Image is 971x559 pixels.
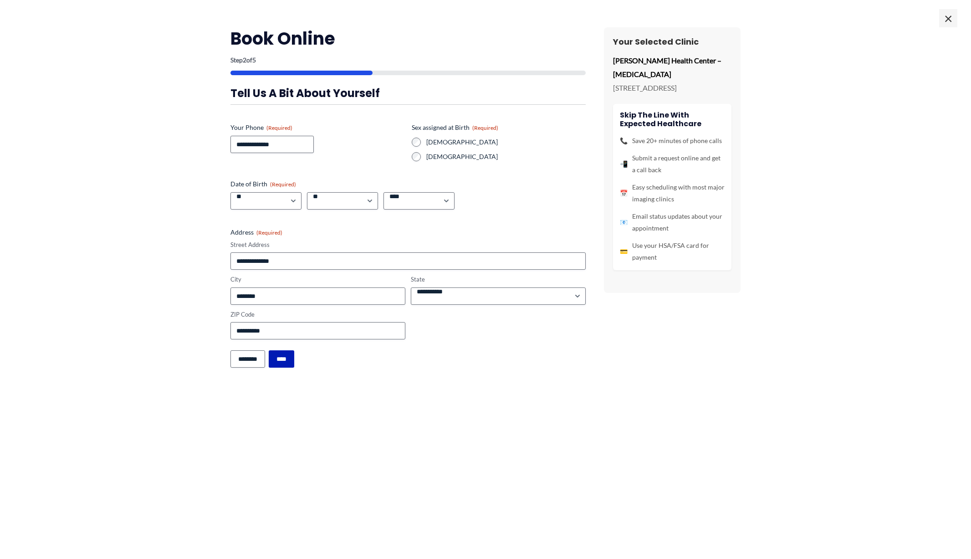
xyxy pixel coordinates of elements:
[230,275,405,284] label: City
[243,56,246,64] span: 2
[620,158,628,170] span: 📲
[412,123,498,132] legend: Sex assigned at Birth
[266,124,292,131] span: (Required)
[620,240,725,263] li: Use your HSA/FSA card for payment
[613,81,731,95] p: [STREET_ADDRESS]
[426,138,586,147] label: [DEMOGRAPHIC_DATA]
[620,135,628,147] span: 📞
[252,56,256,64] span: 5
[270,181,296,188] span: (Required)
[613,54,731,81] p: [PERSON_NAME] Health Center – [MEDICAL_DATA]
[620,216,628,228] span: 📧
[620,135,725,147] li: Save 20+ minutes of phone calls
[230,310,405,319] label: ZIP Code
[230,86,586,100] h3: Tell us a bit about yourself
[230,123,404,132] label: Your Phone
[939,9,957,27] span: ×
[620,111,725,128] h4: Skip the line with Expected Healthcare
[230,228,282,237] legend: Address
[472,124,498,131] span: (Required)
[620,187,628,199] span: 📅
[230,57,586,63] p: Step of
[230,179,296,189] legend: Date of Birth
[620,181,725,205] li: Easy scheduling with most major imaging clinics
[230,241,586,249] label: Street Address
[230,27,586,50] h2: Book Online
[620,152,725,176] li: Submit a request online and get a call back
[426,152,586,161] label: [DEMOGRAPHIC_DATA]
[620,246,628,257] span: 💳
[256,229,282,236] span: (Required)
[620,210,725,234] li: Email status updates about your appointment
[411,275,586,284] label: State
[613,36,731,47] h3: Your Selected Clinic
